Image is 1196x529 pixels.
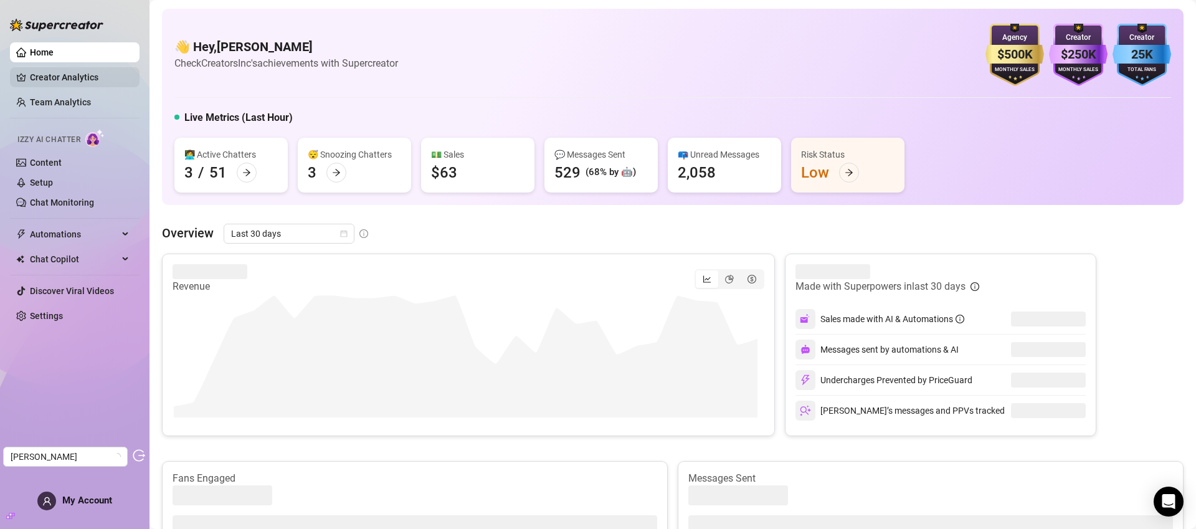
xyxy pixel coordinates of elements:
[985,24,1044,86] img: gold-badge-CigiZidd.svg
[1049,24,1108,86] img: purple-badge-B9DA21FR.svg
[30,97,91,107] a: Team Analytics
[795,279,966,294] article: Made with Superpowers in last 30 days
[678,148,771,161] div: 📪 Unread Messages
[184,163,193,183] div: 3
[678,163,716,183] div: 2,058
[725,275,734,284] span: pie-chart
[30,67,130,87] a: Creator Analytics
[16,255,24,264] img: Chat Copilot
[971,282,979,291] span: info-circle
[586,165,636,180] div: (68% by 🤖)
[800,405,811,416] img: svg%3e
[820,312,964,326] div: Sales made with AI & Automations
[30,311,63,321] a: Settings
[42,497,52,506] span: user
[800,345,810,355] img: svg%3e
[308,148,401,161] div: 😴 Snoozing Chatters
[1113,24,1171,86] img: blue-badge-DgoSNQY1.svg
[359,229,368,238] span: info-circle
[431,163,457,183] div: $63
[747,275,756,284] span: dollar-circle
[30,178,53,188] a: Setup
[703,275,711,284] span: line-chart
[845,168,853,177] span: arrow-right
[332,168,341,177] span: arrow-right
[795,401,1005,421] div: [PERSON_NAME]’s messages and PPVs tracked
[184,110,293,125] h5: Live Metrics (Last Hour)
[30,224,118,244] span: Automations
[30,47,54,57] a: Home
[62,495,112,506] span: My Account
[340,230,348,237] span: calendar
[133,449,145,462] span: logout
[184,148,278,161] div: 👩‍💻 Active Chatters
[985,66,1044,74] div: Monthly Sales
[1113,32,1171,44] div: Creator
[30,198,94,207] a: Chat Monitoring
[1049,45,1108,64] div: $250K
[308,163,316,183] div: 3
[174,55,398,71] article: Check CreatorsInc's achievements with Supercreator
[11,447,120,466] span: Jackson
[85,129,105,147] img: AI Chatter
[1049,32,1108,44] div: Creator
[985,45,1044,64] div: $500K
[30,249,118,269] span: Chat Copilot
[30,286,114,296] a: Discover Viral Videos
[242,168,251,177] span: arrow-right
[174,38,398,55] h4: 👋 Hey, [PERSON_NAME]
[795,340,959,360] div: Messages sent by automations & AI
[695,269,764,289] div: segmented control
[554,148,648,161] div: 💬 Messages Sent
[16,229,26,239] span: thunderbolt
[30,158,62,168] a: Content
[1154,487,1184,517] div: Open Intercom Messenger
[795,370,972,390] div: Undercharges Prevented by PriceGuard
[10,19,103,31] img: logo-BBDzfeDw.svg
[173,279,247,294] article: Revenue
[162,224,214,242] article: Overview
[554,163,581,183] div: 529
[431,148,524,161] div: 💵 Sales
[1049,66,1108,74] div: Monthly Sales
[1113,45,1171,64] div: 25K
[800,313,811,325] img: svg%3e
[801,148,895,161] div: Risk Status
[17,134,80,146] span: Izzy AI Chatter
[1113,66,1171,74] div: Total Fans
[6,512,15,520] span: build
[231,224,347,243] span: Last 30 days
[985,32,1044,44] div: Agency
[800,374,811,386] img: svg%3e
[209,163,227,183] div: 51
[173,472,657,485] article: Fans Engaged
[956,315,964,323] span: info-circle
[688,472,1173,485] article: Messages Sent
[113,453,121,460] span: loading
